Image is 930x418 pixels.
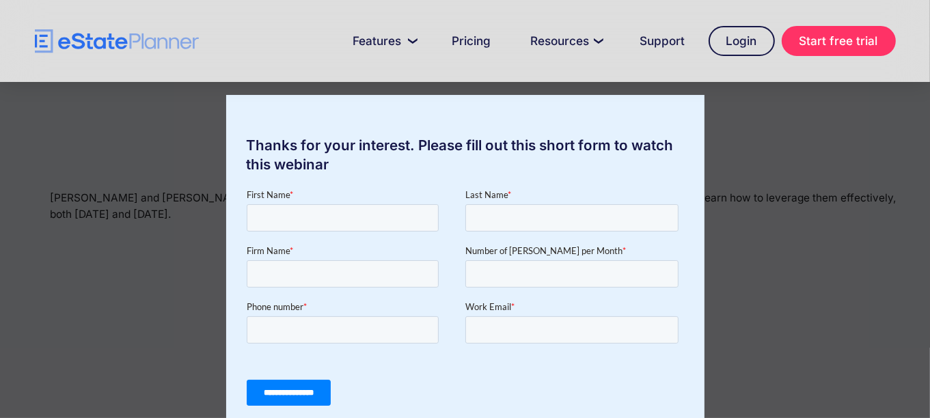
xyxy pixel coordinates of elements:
a: home [35,29,199,53]
a: Support [624,27,702,55]
a: Resources [515,27,617,55]
a: Start free trial [782,26,896,56]
a: Pricing [436,27,508,55]
iframe: Form 0 [247,188,684,417]
a: Features [337,27,429,55]
div: Thanks for your interest. Please fill out this short form to watch this webinar [226,136,705,174]
a: Login [709,26,775,56]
